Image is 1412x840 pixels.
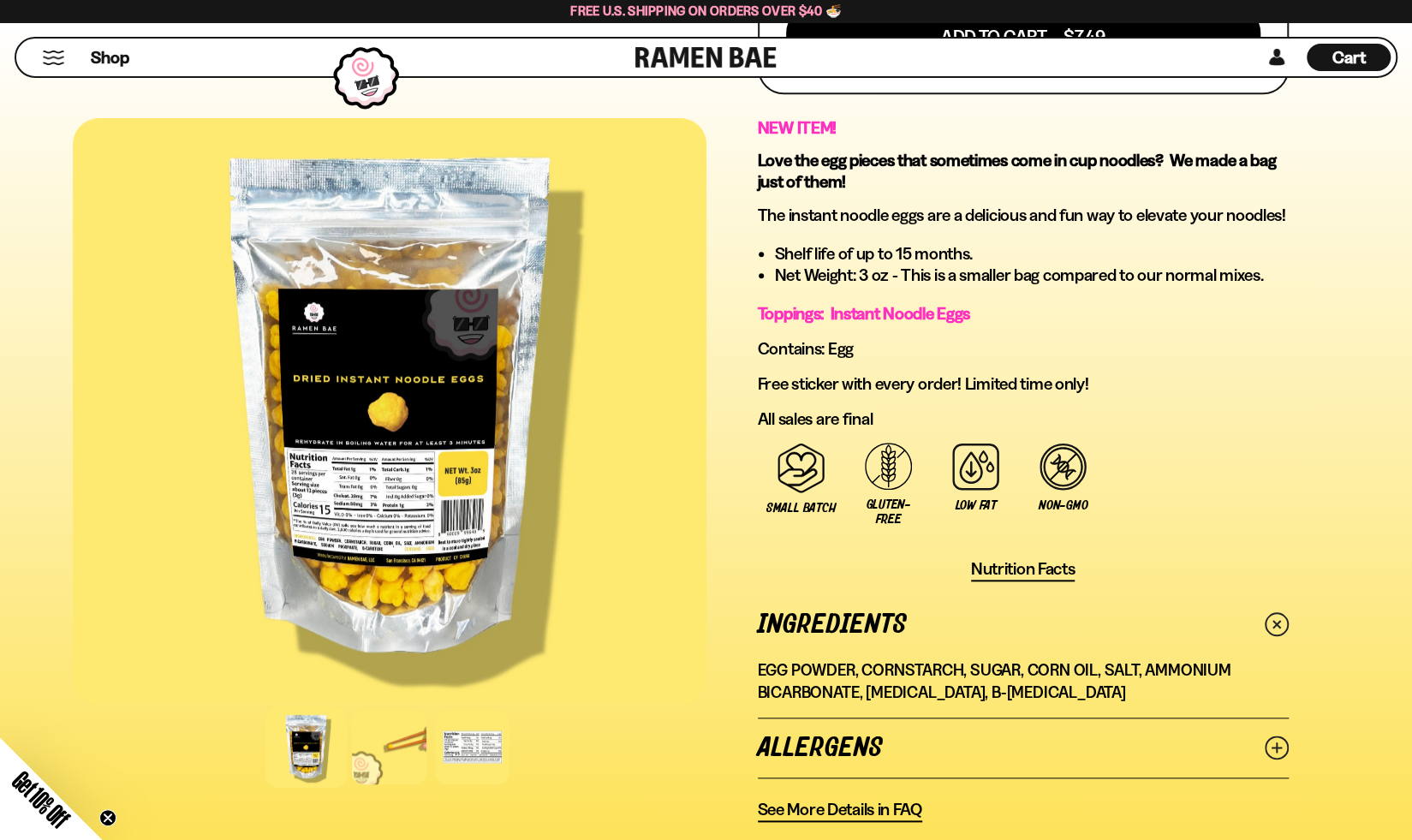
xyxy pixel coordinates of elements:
[1332,47,1366,68] span: Cart
[775,265,1289,286] li: Net Weight: 3 oz - This is a smaller bag compared to our normal mixes.
[854,497,924,527] span: Gluten-free
[758,718,1289,777] a: Allergens
[1039,498,1087,513] span: Non-GMO
[758,373,1089,394] span: Free sticker with every order! Limited time only!
[1307,39,1391,76] a: Cart
[758,205,1289,226] p: The instant noodle eggs are a delicious and fun way to elevate your noodles!
[758,150,1277,192] strong: Love the egg pieces that sometimes come in cup noodles? We made a bag just of them!
[8,766,74,832] span: Get 10% Off
[758,595,1289,654] a: Ingredients
[570,3,842,19] span: Free U.S. Shipping on Orders over $40 🍜
[758,117,837,138] span: NEW ITEM!
[99,809,116,826] button: Close teaser
[955,498,996,513] span: Low Fat
[758,799,922,822] a: See More Details in FAQ
[91,46,129,69] span: Shop
[758,408,1289,430] p: All sales are final
[758,338,854,359] span: Contains: Egg
[971,558,1075,581] button: Nutrition Facts
[758,799,922,820] span: See More Details in FAQ
[758,659,1289,704] p: Egg Powder, Cornstarch, Sugar, Corn oil, Salt, Ammonium Bicarbonate, [MEDICAL_DATA], B-[MEDICAL_D...
[42,51,65,65] button: Mobile Menu Trigger
[775,243,1289,265] li: Shelf life of up to 15 months.
[758,303,970,324] span: Toppings: Instant Noodle Eggs
[766,501,836,515] span: Small Batch
[971,558,1075,580] span: Nutrition Facts
[91,44,129,71] a: Shop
